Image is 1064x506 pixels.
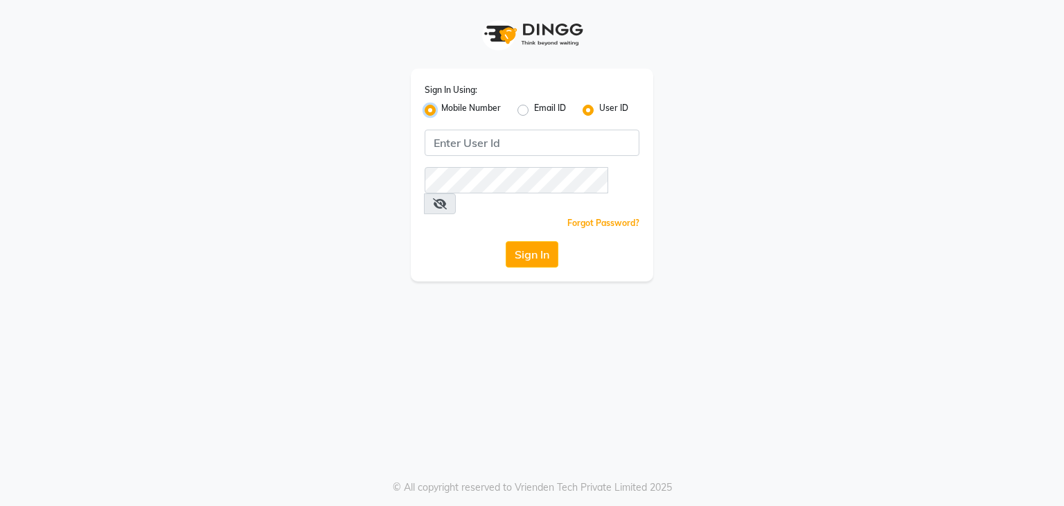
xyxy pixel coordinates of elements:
label: Email ID [534,102,566,119]
input: Username [425,167,608,193]
label: Sign In Using: [425,84,477,96]
button: Sign In [506,241,558,268]
label: User ID [599,102,628,119]
input: Username [425,130,639,156]
img: logo1.svg [477,14,587,55]
a: Forgot Password? [567,218,639,228]
label: Mobile Number [441,102,501,119]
